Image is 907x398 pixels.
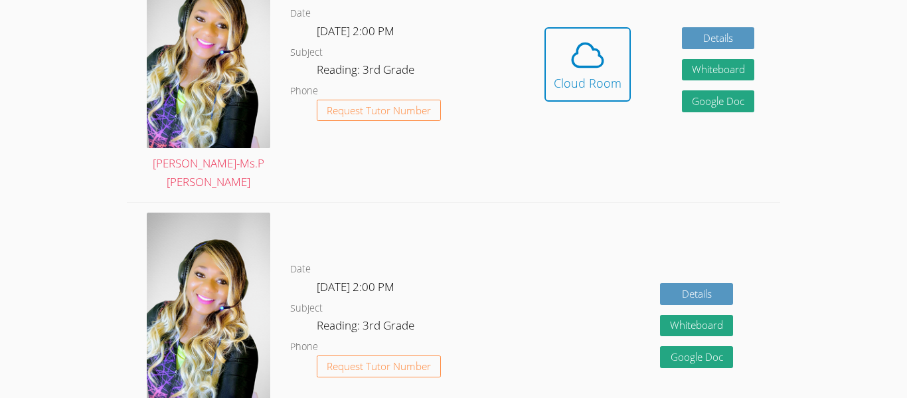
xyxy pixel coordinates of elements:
a: Details [682,27,755,49]
dt: Subject [290,45,323,61]
button: Whiteboard [660,315,733,337]
a: Details [660,283,733,305]
span: Request Tutor Number [327,361,431,371]
dt: Date [290,5,311,22]
span: [DATE] 2:00 PM [317,23,394,39]
dd: Reading: 3rd Grade [317,316,417,339]
div: Cloud Room [554,74,621,92]
button: Request Tutor Number [317,355,441,377]
dd: Reading: 3rd Grade [317,60,417,83]
button: Cloud Room [544,27,631,102]
dt: Phone [290,339,318,355]
a: Google Doc [682,90,755,112]
button: Whiteboard [682,59,755,81]
span: Request Tutor Number [327,106,431,116]
dt: Subject [290,300,323,317]
button: Request Tutor Number [317,100,441,122]
dt: Phone [290,83,318,100]
span: [DATE] 2:00 PM [317,279,394,294]
a: Google Doc [660,346,733,368]
dt: Date [290,261,311,278]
